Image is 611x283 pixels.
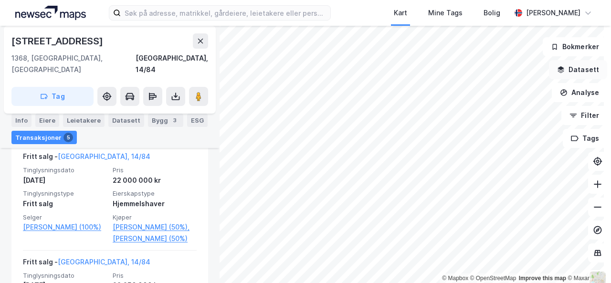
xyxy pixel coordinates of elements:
[543,37,607,56] button: Bokmerker
[148,114,183,127] div: Bygg
[113,166,197,174] span: Pris
[11,114,32,127] div: Info
[484,7,500,19] div: Bolig
[428,7,463,19] div: Mine Tags
[35,114,59,127] div: Eiere
[23,272,107,280] span: Tinglysningsdato
[121,6,330,20] input: Søk på adresse, matrikkel, gårdeiere, leietakere eller personer
[63,133,73,142] div: 5
[113,233,197,244] a: [PERSON_NAME] (50%)
[58,152,150,160] a: [GEOGRAPHIC_DATA], 14/84
[187,114,208,127] div: ESG
[563,237,611,283] iframe: Chat Widget
[170,115,179,125] div: 3
[519,275,566,282] a: Improve this map
[11,52,136,75] div: 1368, [GEOGRAPHIC_DATA], [GEOGRAPHIC_DATA]
[23,151,150,166] div: Fritt salg -
[11,33,105,49] div: [STREET_ADDRESS]
[470,275,516,282] a: OpenStreetMap
[58,258,150,266] a: [GEOGRAPHIC_DATA], 14/84
[552,83,607,102] button: Analyse
[23,213,107,221] span: Selger
[113,213,197,221] span: Kjøper
[113,189,197,198] span: Eierskapstype
[113,198,197,210] div: Hjemmelshaver
[113,175,197,186] div: 22 000 000 kr
[394,7,407,19] div: Kart
[136,52,208,75] div: [GEOGRAPHIC_DATA], 14/84
[11,87,94,106] button: Tag
[113,221,197,233] a: [PERSON_NAME] (50%),
[549,60,607,79] button: Datasett
[563,129,607,148] button: Tags
[63,114,105,127] div: Leietakere
[23,166,107,174] span: Tinglysningsdato
[113,272,197,280] span: Pris
[23,256,150,272] div: Fritt salg -
[23,189,107,198] span: Tinglysningstype
[23,175,107,186] div: [DATE]
[11,131,77,144] div: Transaksjoner
[23,221,107,233] a: [PERSON_NAME] (100%)
[526,7,580,19] div: [PERSON_NAME]
[23,198,107,210] div: Fritt salg
[15,6,86,20] img: logo.a4113a55bc3d86da70a041830d287a7e.svg
[442,275,468,282] a: Mapbox
[108,114,144,127] div: Datasett
[561,106,607,125] button: Filter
